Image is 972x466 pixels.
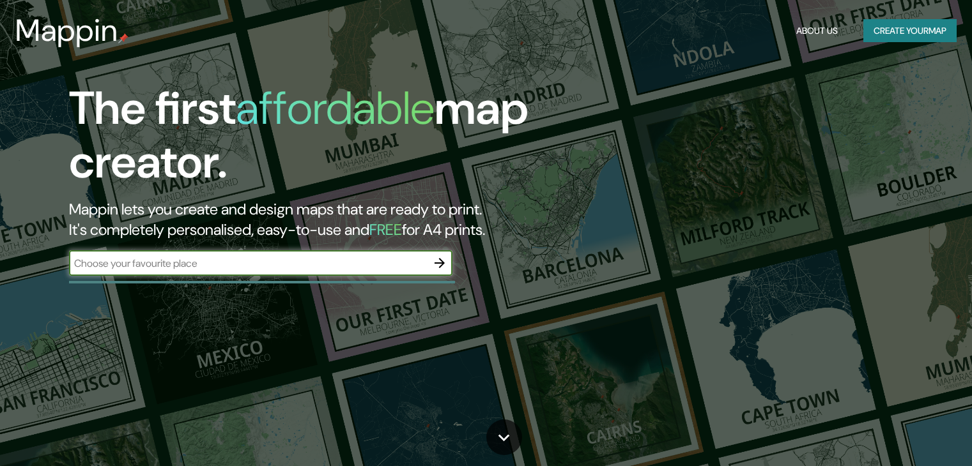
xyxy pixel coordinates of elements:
h1: affordable [236,79,435,138]
input: Choose your favourite place [69,256,427,271]
h1: The first map creator. [69,82,555,199]
h3: Mappin [15,13,118,49]
button: About Us [791,19,843,43]
h5: FREE [369,220,402,239]
img: mappin-pin [118,33,128,43]
button: Create yourmap [863,19,957,43]
h2: Mappin lets you create and design maps that are ready to print. It's completely personalised, eas... [69,199,555,240]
